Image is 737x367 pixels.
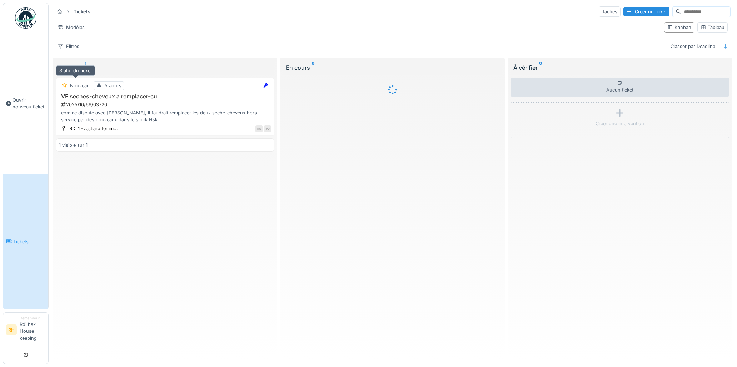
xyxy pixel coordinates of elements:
strong: Tickets [71,8,93,15]
div: Demandeur [20,315,45,321]
div: PD [264,125,271,132]
h3: VF seches-cheveux à remplacer-cu [59,93,271,100]
sup: 1 [85,63,86,72]
span: Ouvrir nouveau ticket [13,97,45,110]
div: Modèles [54,22,88,33]
div: Filtres [54,41,83,52]
div: Tâches [599,6,621,17]
div: Tableau [701,24,724,31]
div: Nouveau [59,63,272,72]
img: Badge_color-CXgf-gQk.svg [15,7,36,29]
div: 2025/10/66/03720 [60,101,271,108]
div: Créer une intervention [596,120,644,127]
div: En cours [286,63,499,72]
a: Ouvrir nouveau ticket [3,33,48,174]
div: Statut du ticket [56,65,95,76]
div: RDI 1 -vestiare femm... [69,125,118,132]
span: Tickets [13,238,45,245]
li: Rdi hsk House keeping [20,315,45,344]
div: 5 Jours [105,82,121,89]
a: RH DemandeurRdi hsk House keeping [6,315,45,346]
div: comme discuté avec [PERSON_NAME], il faudrait remplacer les deux seche-cheveux hors service par d... [59,109,271,123]
li: RH [6,324,17,335]
div: RA [255,125,263,132]
div: Aucun ticket [511,78,729,97]
div: Nouveau [70,82,90,89]
sup: 0 [312,63,315,72]
div: À vérifier [513,63,726,72]
sup: 0 [539,63,542,72]
a: Tickets [3,174,48,309]
div: Kanban [667,24,691,31]
div: Classer par Deadline [667,41,718,52]
div: Créer un ticket [623,7,669,16]
div: 1 visible sur 1 [59,142,88,148]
